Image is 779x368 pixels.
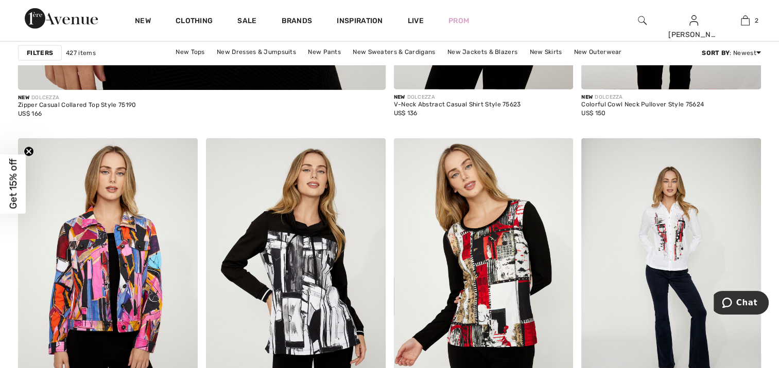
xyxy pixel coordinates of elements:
[282,16,313,27] a: Brands
[581,109,605,117] span: US$ 150
[394,101,521,108] div: V-Neck Abstract Casual Shirt Style 75623
[702,49,730,57] strong: Sort By
[18,95,29,101] span: New
[755,16,758,25] span: 2
[408,15,424,26] a: Live
[638,14,647,27] img: search the website
[27,48,53,58] strong: Filters
[24,146,34,157] button: Close teaser
[714,291,769,317] iframe: Opens a widget where you can chat to one of our agents
[135,16,151,27] a: New
[581,94,704,101] div: DOLCEZZA
[348,45,440,59] a: New Sweaters & Cardigans
[66,48,96,58] span: 427 items
[569,45,627,59] a: New Outerwear
[18,110,42,117] span: US$ 166
[394,94,521,101] div: DOLCEZZA
[25,8,98,29] img: 1ère Avenue
[702,48,761,58] div: : Newest
[170,45,210,59] a: New Tops
[18,102,136,109] div: Zipper Casual Collared Top Style 75190
[442,45,523,59] a: New Jackets & Blazers
[303,45,346,59] a: New Pants
[524,45,567,59] a: New Skirts
[689,15,698,25] a: Sign In
[237,16,256,27] a: Sale
[394,94,405,100] span: New
[581,101,704,108] div: Colorful Cowl Neck Pullover Style 75624
[668,29,719,40] div: [PERSON_NAME]
[720,14,770,27] a: 2
[581,94,593,100] span: New
[741,14,750,27] img: My Bag
[689,14,698,27] img: My Info
[176,16,213,27] a: Clothing
[448,15,469,26] a: Prom
[212,45,301,59] a: New Dresses & Jumpsuits
[18,94,136,102] div: DOLCEZZA
[337,16,383,27] span: Inspiration
[394,109,418,117] span: US$ 136
[7,159,19,209] span: Get 15% off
